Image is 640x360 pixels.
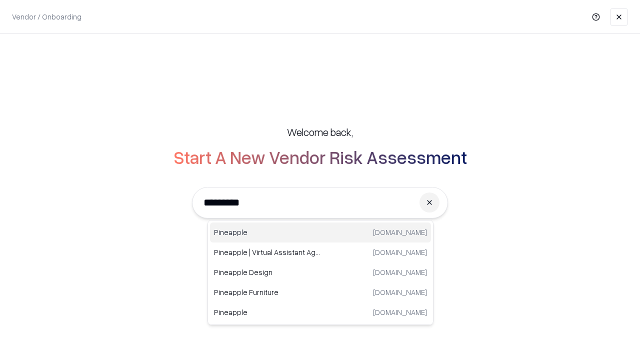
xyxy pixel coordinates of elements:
p: Vendor / Onboarding [12,11,81,22]
p: Pineapple | Virtual Assistant Agency [214,247,320,257]
h2: Start A New Vendor Risk Assessment [173,147,467,167]
p: [DOMAIN_NAME] [373,287,427,297]
p: Pineapple [214,227,320,237]
div: Suggestions [207,220,433,325]
p: Pineapple [214,307,320,317]
p: [DOMAIN_NAME] [373,227,427,237]
p: Pineapple Design [214,267,320,277]
p: [DOMAIN_NAME] [373,247,427,257]
p: [DOMAIN_NAME] [373,267,427,277]
p: Pineapple Furniture [214,287,320,297]
h5: Welcome back, [287,125,353,139]
p: [DOMAIN_NAME] [373,307,427,317]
